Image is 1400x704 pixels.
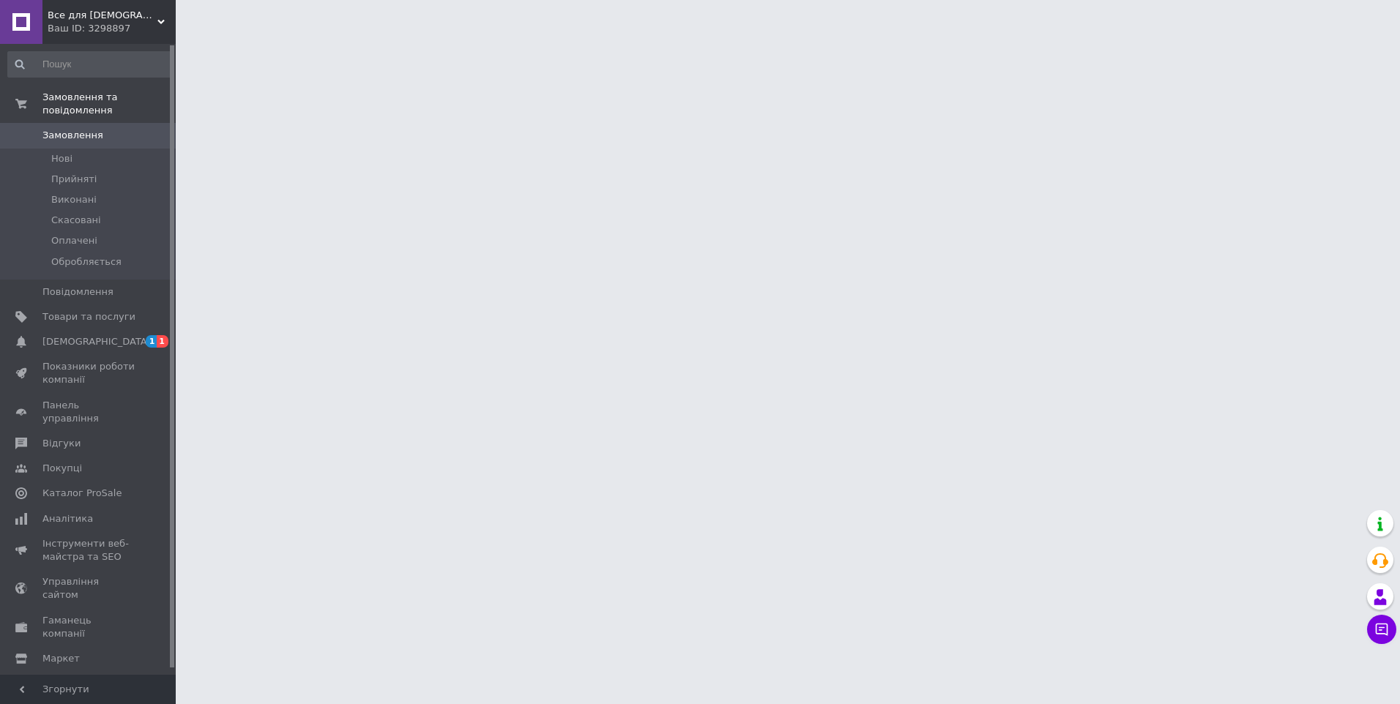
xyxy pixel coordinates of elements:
[48,22,176,35] div: Ваш ID: 3298897
[51,173,97,186] span: Прийняті
[51,255,122,269] span: Обробляється
[1367,615,1396,644] button: Чат з покупцем
[42,462,82,475] span: Покупці
[42,91,176,117] span: Замовлення та повідомлення
[51,193,97,206] span: Виконані
[146,335,157,348] span: 1
[42,614,135,640] span: Гаманець компанії
[42,310,135,323] span: Товари та послуги
[51,214,101,227] span: Скасовані
[51,152,72,165] span: Нові
[42,537,135,563] span: Інструменти веб-майстра та SEO
[42,335,151,348] span: [DEMOGRAPHIC_DATA]
[42,575,135,602] span: Управління сайтом
[42,360,135,386] span: Показники роботи компанії
[42,512,93,525] span: Аналітика
[42,487,122,500] span: Каталог ProSale
[157,335,168,348] span: 1
[42,652,80,665] span: Маркет
[42,285,113,299] span: Повідомлення
[42,129,103,142] span: Замовлення
[48,9,157,22] span: Все для шиття
[42,399,135,425] span: Панель управління
[42,437,81,450] span: Відгуки
[51,234,97,247] span: Оплачені
[7,51,173,78] input: Пошук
